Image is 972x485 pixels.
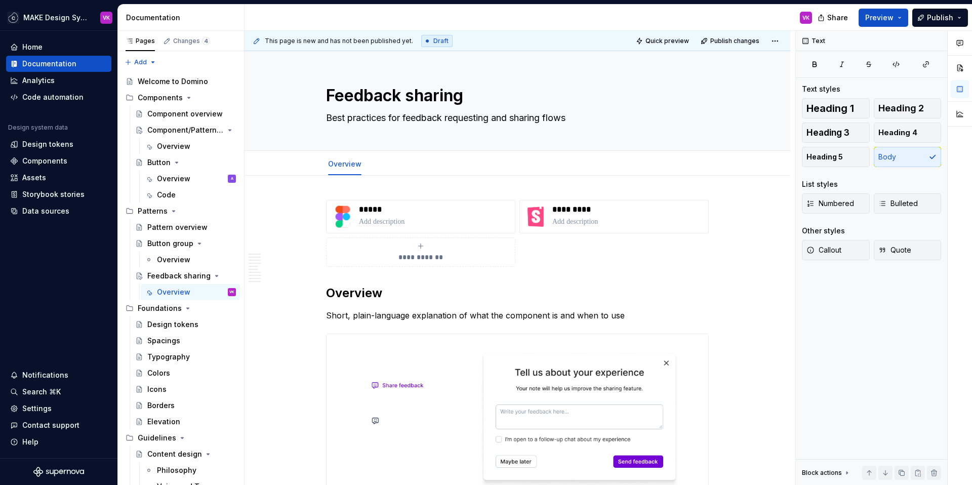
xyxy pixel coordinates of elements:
[22,206,69,216] div: Data sources
[147,368,170,378] div: Colors
[157,465,196,475] div: Philosophy
[6,417,111,433] button: Contact support
[6,56,111,72] a: Documentation
[806,198,854,209] span: Numbered
[121,430,240,446] div: Guidelines
[22,156,67,166] div: Components
[802,147,870,167] button: Heading 5
[22,403,52,414] div: Settings
[633,34,694,48] button: Quick preview
[147,384,167,394] div: Icons
[878,103,924,113] span: Heading 2
[645,37,689,45] span: Quick preview
[138,433,176,443] div: Guidelines
[865,13,894,23] span: Preview
[33,467,84,477] a: Supernova Logo
[874,240,942,260] button: Quote
[802,193,870,214] button: Numbered
[157,255,190,265] div: Overview
[874,123,942,143] button: Heading 4
[147,238,193,249] div: Button group
[121,203,240,219] div: Patterns
[147,417,180,427] div: Elevation
[157,287,190,297] div: Overview
[710,37,759,45] span: Publish changes
[131,365,240,381] a: Colors
[147,400,175,411] div: Borders
[6,367,111,383] button: Notifications
[121,55,159,69] button: Add
[157,141,190,151] div: Overview
[331,205,355,229] img: 35377f25-c4b9-4728-9181-78ec15569014.svg
[802,226,845,236] div: Other styles
[8,124,68,132] div: Design system data
[6,89,111,105] a: Code automation
[147,449,202,459] div: Content design
[326,309,709,321] p: Short, plain-language explanation of what the component is and when to use
[524,205,548,229] img: de0f0c00-f94d-4e92-8c29-67dc417fe154.svg
[131,349,240,365] a: Typography
[878,245,911,255] span: Quote
[141,252,240,268] a: Overview
[326,285,709,301] h2: Overview
[6,170,111,186] a: Assets
[6,72,111,89] a: Analytics
[6,136,111,152] a: Design tokens
[22,189,85,199] div: Storybook stories
[202,37,210,45] span: 4
[157,174,190,184] div: Overview
[813,9,855,27] button: Share
[802,240,870,260] button: Callout
[328,159,361,168] a: Overview
[131,316,240,333] a: Design tokens
[6,186,111,203] a: Storybook stories
[22,92,84,102] div: Code automation
[806,152,843,162] span: Heading 5
[324,110,707,126] textarea: Best practices for feedback requesting and sharing flows
[802,179,838,189] div: List styles
[231,174,233,184] div: A
[147,125,224,135] div: Component/Pattern [template]
[802,123,870,143] button: Heading 3
[141,284,240,300] a: OverviewVK
[6,434,111,450] button: Help
[2,7,115,28] button: MAKE Design SystemVK
[131,106,240,122] a: Component overview
[802,98,870,118] button: Heading 1
[802,469,842,477] div: Block actions
[23,13,88,23] div: MAKE Design System
[878,128,917,138] span: Heading 4
[802,14,809,22] div: VK
[147,319,198,330] div: Design tokens
[229,287,234,297] div: VK
[134,58,147,66] span: Add
[141,138,240,154] a: Overview
[324,153,366,174] div: Overview
[22,75,55,86] div: Analytics
[147,222,208,232] div: Pattern overview
[138,303,182,313] div: Foundations
[131,268,240,284] a: Feedback sharing
[126,37,155,45] div: Pages
[6,384,111,400] button: Search ⌘K
[22,437,38,447] div: Help
[806,128,849,138] span: Heading 3
[874,98,942,118] button: Heading 2
[131,154,240,171] a: Button
[147,157,171,168] div: Button
[131,333,240,349] a: Spacings
[138,76,208,87] div: Welcome to Domino
[22,139,73,149] div: Design tokens
[147,336,180,346] div: Spacings
[147,271,211,281] div: Feedback sharing
[878,198,918,209] span: Bulleted
[22,173,46,183] div: Assets
[147,109,223,119] div: Component overview
[147,352,190,362] div: Typography
[874,193,942,214] button: Bulleted
[859,9,908,27] button: Preview
[131,235,240,252] a: Button group
[22,420,79,430] div: Contact support
[324,84,707,108] textarea: Feedback sharing
[6,203,111,219] a: Data sources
